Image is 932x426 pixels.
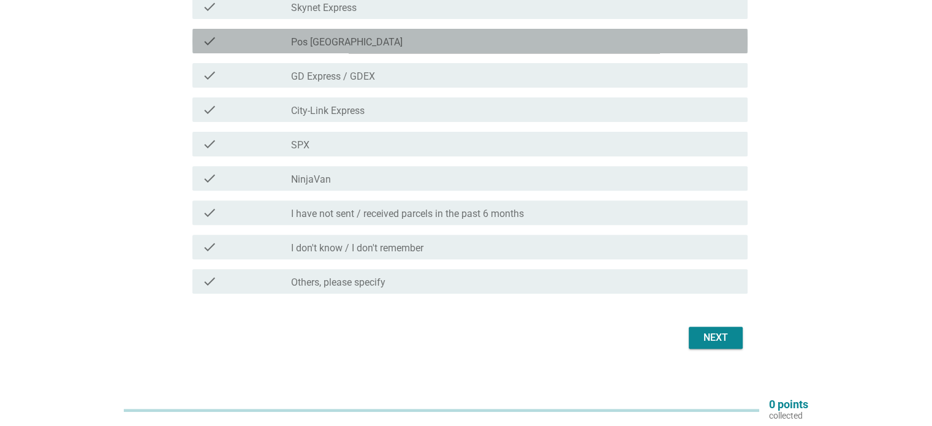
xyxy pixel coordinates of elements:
i: check [202,102,217,117]
label: Others, please specify [291,276,385,289]
i: check [202,240,217,254]
i: check [202,34,217,48]
label: SPX [291,139,309,151]
i: check [202,171,217,186]
i: check [202,205,217,220]
i: check [202,137,217,151]
label: I have not sent / received parcels in the past 6 months [291,208,524,220]
p: 0 points [769,399,808,410]
p: collected [769,410,808,421]
label: GD Express / GDEX [291,70,375,83]
i: check [202,274,217,289]
label: I don't know / I don't remember [291,242,423,254]
label: NinjaVan [291,173,331,186]
label: Skynet Express [291,2,357,14]
button: Next [689,327,743,349]
i: check [202,68,217,83]
label: City-Link Express [291,105,365,117]
label: Pos [GEOGRAPHIC_DATA] [291,36,403,48]
div: Next [699,330,733,345]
